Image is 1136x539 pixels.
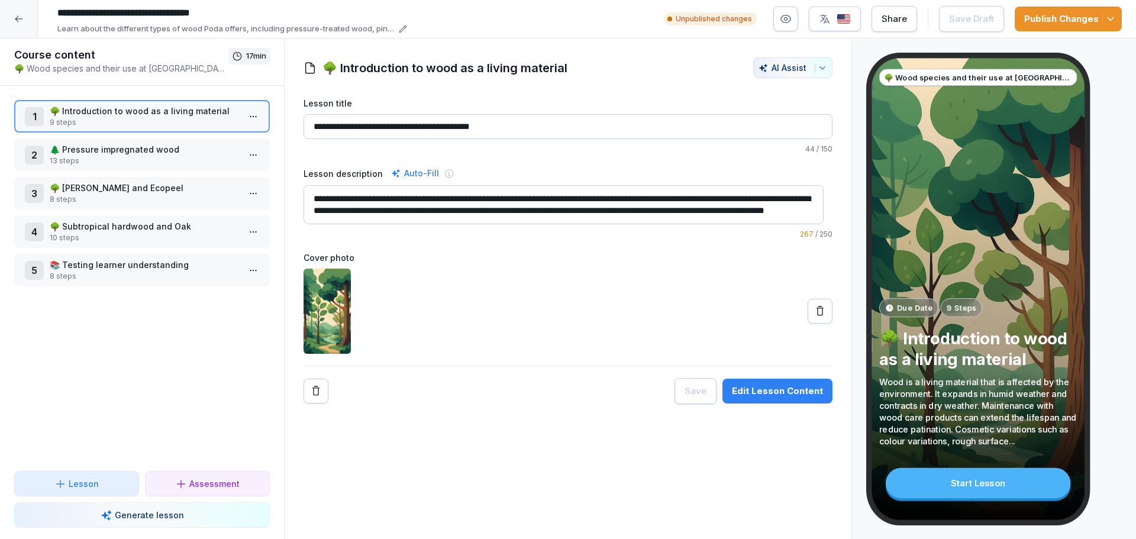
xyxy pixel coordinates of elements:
[50,156,239,166] p: 13 steps
[50,220,239,233] p: 🌳 Subtropical hardwood and Oak
[732,385,823,398] div: Edit Lesson Content
[879,328,1077,369] p: 🌳 Introduction to wood as a living material
[14,502,270,528] button: Generate lesson
[389,166,441,180] div: Auto-Fill
[805,144,815,153] span: 44
[14,138,270,171] div: 2🌲 Pressure impregnated wood13 steps
[897,302,932,313] p: Due Date
[304,97,832,109] label: Lesson title
[674,378,717,404] button: Save
[759,63,827,73] div: AI Assist
[886,468,1070,498] div: Start Lesson
[50,182,239,194] p: 🌳 [PERSON_NAME] and Ecopeel
[800,230,814,238] span: 267
[50,117,239,128] p: 9 steps
[14,471,139,496] button: Lesson
[25,146,44,164] div: 2
[50,233,239,243] p: 10 steps
[50,143,239,156] p: 🌲 Pressure impregnated wood
[949,12,994,25] div: Save Draft
[1024,12,1112,25] div: Publish Changes
[145,471,270,496] button: Assessment
[722,379,832,404] button: Edit Lesson Content
[304,167,383,180] label: Lesson description
[947,302,976,313] p: 9 Steps
[14,100,270,133] div: 1🌳 Introduction to wood as a living material9 steps
[753,57,832,78] button: AI Assist
[304,144,832,154] p: / 150
[685,385,706,398] div: Save
[57,23,395,35] p: Learn about the different types of wood Poda offers, including pressure-treated wood, pine, spruc...
[246,50,266,62] p: 17 min
[884,72,1072,83] p: 🌳 Wood species and their use at [GEOGRAPHIC_DATA]
[50,271,239,282] p: 8 steps
[25,222,44,241] div: 4
[50,194,239,205] p: 8 steps
[1015,7,1122,31] button: Publish Changes
[14,62,228,75] p: 🌳 Wood species and their use at [GEOGRAPHIC_DATA]
[837,14,851,25] img: us.svg
[25,261,44,280] div: 5
[939,6,1004,32] button: Save Draft
[50,105,239,117] p: 🌳 Introduction to wood as a living material
[304,229,832,240] p: / 250
[50,259,239,271] p: 📚 Testing learner understanding
[882,12,907,25] div: Share
[25,107,44,126] div: 1
[115,509,184,521] p: Generate lesson
[304,379,328,404] button: Remove
[25,184,44,203] div: 3
[879,376,1077,447] p: Wood is a living material that is affected by the environment. It expands in humid weather and co...
[69,477,99,490] p: Lesson
[14,177,270,209] div: 3🌳 [PERSON_NAME] and Ecopeel8 steps
[14,254,270,286] div: 5📚 Testing learner understanding8 steps
[14,215,270,248] div: 4🌳 Subtropical hardwood and Oak10 steps
[676,14,752,24] p: Unpublished changes
[872,6,917,32] button: Share
[189,477,240,490] p: Assessment
[304,269,351,354] img: szjw78ueq8a4cv14wrb6agzy.png
[14,48,228,62] h1: Course content
[322,59,567,77] h1: 🌳 Introduction to wood as a living material
[304,251,832,264] label: Cover photo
